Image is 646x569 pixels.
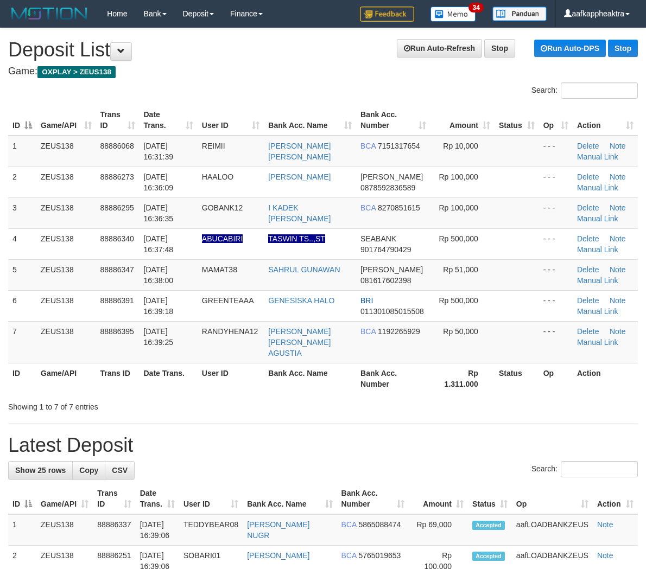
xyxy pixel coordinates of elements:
td: ZEUS138 [36,197,96,228]
span: [DATE] 16:37:48 [144,234,174,254]
span: Copy 081617602398 to clipboard [360,276,411,285]
span: Rp 51,000 [443,265,478,274]
a: Delete [577,142,599,150]
span: [PERSON_NAME] [360,265,423,274]
a: Copy [72,461,105,480]
span: Rp 10,000 [443,142,478,150]
th: Action: activate to sort column ascending [593,483,638,514]
span: Rp 500,000 [439,234,478,243]
th: Trans ID [96,363,140,394]
td: 2 [8,167,36,197]
th: Amount: activate to sort column ascending [430,105,494,136]
span: Copy [79,466,98,475]
span: GOBANK12 [202,203,243,212]
a: [PERSON_NAME] NUGR [247,520,309,540]
span: Copy 0878592836589 to clipboard [360,183,415,192]
th: Game/API [36,363,96,394]
img: Button%20Memo.svg [430,7,476,22]
th: Status [495,363,539,394]
span: [DATE] 16:31:39 [144,142,174,161]
td: TEDDYBEAR08 [179,514,243,546]
td: - - - [539,228,573,259]
td: - - - [539,197,573,228]
span: 88886295 [100,203,134,212]
span: Accepted [472,552,505,561]
span: Nama rekening ada tanda titik/strip, harap diedit [202,234,243,243]
a: Delete [577,296,599,305]
a: Manual Link [577,214,618,223]
td: 6 [8,290,36,321]
span: [DATE] 16:38:00 [144,265,174,285]
a: GENESISKA HALO [268,296,334,305]
span: 88886391 [100,296,134,305]
td: ZEUS138 [36,228,96,259]
th: Date Trans.: activate to sort column ascending [136,483,179,514]
span: Copy 7151317654 to clipboard [378,142,420,150]
td: 88886337 [93,514,135,546]
span: Accepted [472,521,505,530]
span: BCA [341,551,357,560]
a: [PERSON_NAME] [PERSON_NAME] [268,142,331,161]
span: Copy 5765019653 to clipboard [358,551,401,560]
span: RANDYHENA12 [202,327,258,336]
a: SAHRUL GUNAWAN [268,265,340,274]
a: Note [610,296,626,305]
span: 88886068 [100,142,134,150]
span: [DATE] 16:36:09 [144,172,174,192]
span: 34 [468,3,483,12]
td: 1 [8,136,36,167]
span: 88886273 [100,172,134,181]
a: Manual Link [577,183,618,192]
a: Run Auto-Refresh [397,39,482,57]
a: Delete [577,203,599,212]
a: Note [610,172,626,181]
span: BCA [360,327,376,336]
a: Manual Link [577,307,618,316]
th: Trans ID: activate to sort column ascending [93,483,135,514]
span: BCA [360,142,376,150]
a: Note [610,327,626,336]
td: Rp 69,000 [409,514,468,546]
span: BCA [360,203,376,212]
th: Bank Acc. Name: activate to sort column ascending [243,483,337,514]
span: BCA [341,520,357,529]
td: ZEUS138 [36,259,96,290]
a: Stop [608,40,638,57]
td: - - - [539,136,573,167]
a: [PERSON_NAME] [247,551,309,560]
a: Delete [577,265,599,274]
a: CSV [105,461,135,480]
td: - - - [539,259,573,290]
td: ZEUS138 [36,514,93,546]
th: Op [539,363,573,394]
th: Bank Acc. Name: activate to sort column ascending [264,105,356,136]
a: Delete [577,234,599,243]
a: Manual Link [577,276,618,285]
input: Search: [561,461,638,477]
span: [DATE] 16:39:25 [144,327,174,347]
th: Status: activate to sort column ascending [468,483,512,514]
span: Copy 1192265929 to clipboard [378,327,420,336]
h1: Deposit List [8,39,638,61]
td: aafLOADBANKZEUS [512,514,593,546]
img: panduan.png [492,7,547,21]
span: [DATE] 16:36:35 [144,203,174,223]
td: 4 [8,228,36,259]
th: Bank Acc. Number: activate to sort column ascending [356,105,430,136]
th: Trans ID: activate to sort column ascending [96,105,140,136]
span: 88886395 [100,327,134,336]
span: Rp 100,000 [439,172,478,181]
td: - - - [539,167,573,197]
span: OXPLAY > ZEUS138 [37,66,116,78]
th: Op: activate to sort column ascending [512,483,593,514]
th: Bank Acc. Name [264,363,356,394]
th: Action: activate to sort column ascending [573,105,638,136]
a: Note [597,520,613,529]
td: 1 [8,514,36,546]
span: Copy 8270851615 to clipboard [378,203,420,212]
span: GREENTEAAA [202,296,254,305]
td: 3 [8,197,36,228]
h4: Game: [8,66,638,77]
th: ID [8,363,36,394]
td: ZEUS138 [36,136,96,167]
